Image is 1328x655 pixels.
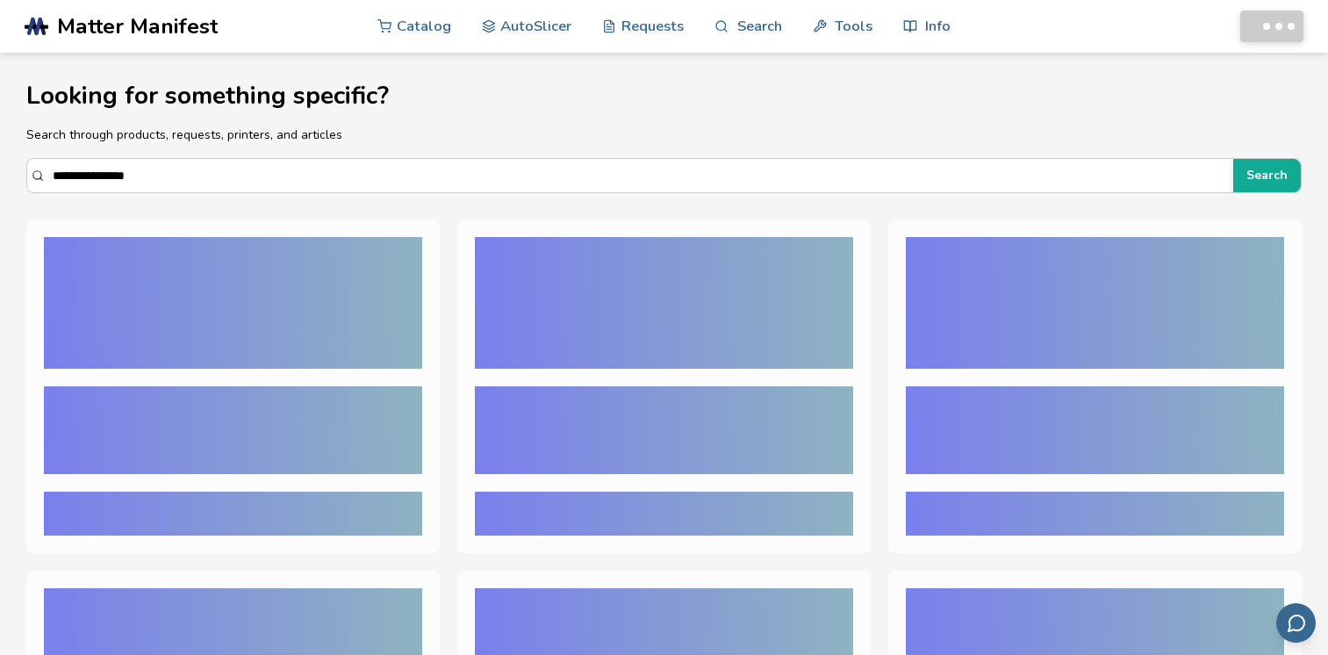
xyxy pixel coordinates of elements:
button: Search [1233,159,1301,192]
h1: Looking for something specific? [26,83,1302,110]
span: Matter Manifest [57,14,218,39]
button: Send feedback via email [1276,603,1316,643]
p: Search through products, requests, printers, and articles [26,126,1302,144]
input: Search [53,160,1224,191]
